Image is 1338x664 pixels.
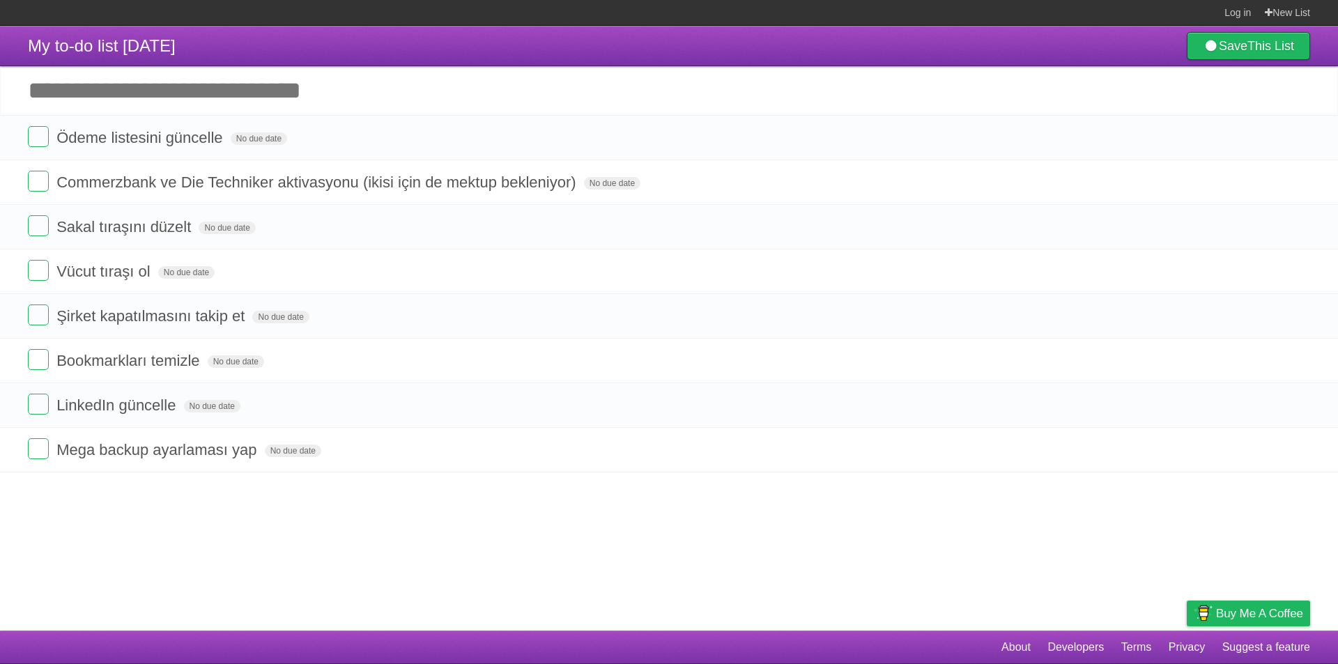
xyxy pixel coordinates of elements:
[1187,32,1310,60] a: SaveThis List
[28,438,49,459] label: Done
[28,215,49,236] label: Done
[56,352,203,369] span: Bookmarkları temizle
[28,36,176,55] span: My to-do list [DATE]
[184,400,240,412] span: No due date
[231,132,287,145] span: No due date
[208,355,264,368] span: No due date
[1225,171,1252,194] label: Star task
[1225,126,1252,149] label: Star task
[56,441,260,458] span: Mega backup ayarlaması yap
[28,126,49,147] label: Done
[28,260,49,281] label: Done
[1121,634,1152,661] a: Terms
[56,263,154,280] span: Vücut tıraşı ol
[1194,601,1213,625] img: Buy me a coffee
[56,129,226,146] span: Ödeme listesini güncelle
[1222,634,1310,661] a: Suggest a feature
[56,396,179,414] span: LinkedIn güncelle
[199,222,255,234] span: No due date
[28,171,49,192] label: Done
[1225,349,1252,372] label: Star task
[1047,634,1104,661] a: Developers
[584,177,640,190] span: No due date
[265,445,321,457] span: No due date
[1225,304,1252,327] label: Star task
[158,266,215,279] span: No due date
[1187,601,1310,626] a: Buy me a coffee
[1247,39,1294,53] b: This List
[1169,634,1205,661] a: Privacy
[1225,260,1252,283] label: Star task
[1225,215,1252,238] label: Star task
[56,173,579,191] span: Commerzbank ve Die Techniker aktivasyonu (ikisi için de mektup bekleniyor)
[1225,438,1252,461] label: Star task
[1225,394,1252,417] label: Star task
[56,307,248,325] span: Şirket kapatılmasını takip et
[56,218,194,236] span: Sakal tıraşını düzelt
[1216,601,1303,626] span: Buy me a coffee
[28,304,49,325] label: Done
[28,394,49,415] label: Done
[28,349,49,370] label: Done
[252,311,309,323] span: No due date
[1001,634,1031,661] a: About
